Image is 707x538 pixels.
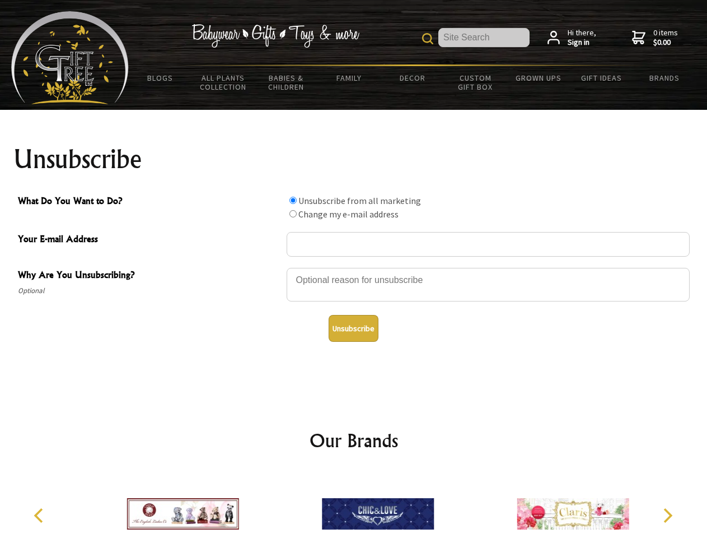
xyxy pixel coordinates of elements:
a: Grown Ups [507,66,570,90]
a: Hi there,Sign in [547,28,596,48]
button: Unsubscribe [329,315,378,342]
label: Unsubscribe from all marketing [298,195,421,206]
strong: $0.00 [653,38,678,48]
button: Next [655,503,680,528]
h2: Our Brands [22,427,685,454]
span: Why Are You Unsubscribing? [18,268,281,284]
a: 0 items$0.00 [632,28,678,48]
a: Family [318,66,381,90]
a: BLOGS [129,66,192,90]
a: Gift Ideas [570,66,633,90]
span: Optional [18,284,281,298]
strong: Sign in [568,38,596,48]
a: Custom Gift Box [444,66,507,99]
img: product search [422,33,433,44]
span: What Do You Want to Do? [18,194,281,210]
a: Decor [381,66,444,90]
a: Brands [633,66,696,90]
textarea: Why Are You Unsubscribing? [287,268,690,302]
span: Your E-mail Address [18,232,281,248]
img: Babyware - Gifts - Toys and more... [11,11,129,104]
button: Previous [28,503,53,528]
img: Babywear - Gifts - Toys & more [191,24,359,48]
h1: Unsubscribe [13,146,694,173]
span: Hi there, [568,28,596,48]
input: Site Search [438,28,530,47]
a: Babies & Children [255,66,318,99]
a: All Plants Collection [192,66,255,99]
span: 0 items [653,27,678,48]
input: What Do You Want to Do? [289,210,297,217]
input: What Do You Want to Do? [289,197,297,204]
label: Change my e-mail address [298,208,399,220]
input: Your E-mail Address [287,232,690,257]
